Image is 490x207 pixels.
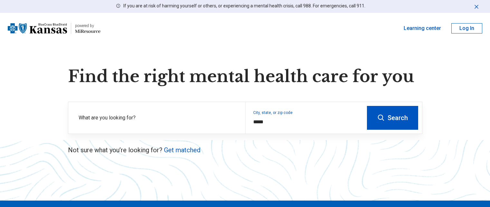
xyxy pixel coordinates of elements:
p: If you are at risk of harming yourself or others, or experiencing a mental health crisis, call 98... [123,3,365,9]
div: powered by [75,23,101,29]
a: Learning center [404,24,441,32]
label: What are you looking for? [79,114,237,122]
h1: Find the right mental health care for you [68,67,422,86]
button: Dismiss [473,3,480,10]
a: Blue Cross Blue Shield Kansaspowered by [8,21,101,36]
img: Blue Cross Blue Shield Kansas [8,21,67,36]
a: Get matched [164,146,200,154]
p: Not sure what you’re looking for? [68,146,422,155]
button: Log In [451,23,482,33]
button: Search [367,106,418,130]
